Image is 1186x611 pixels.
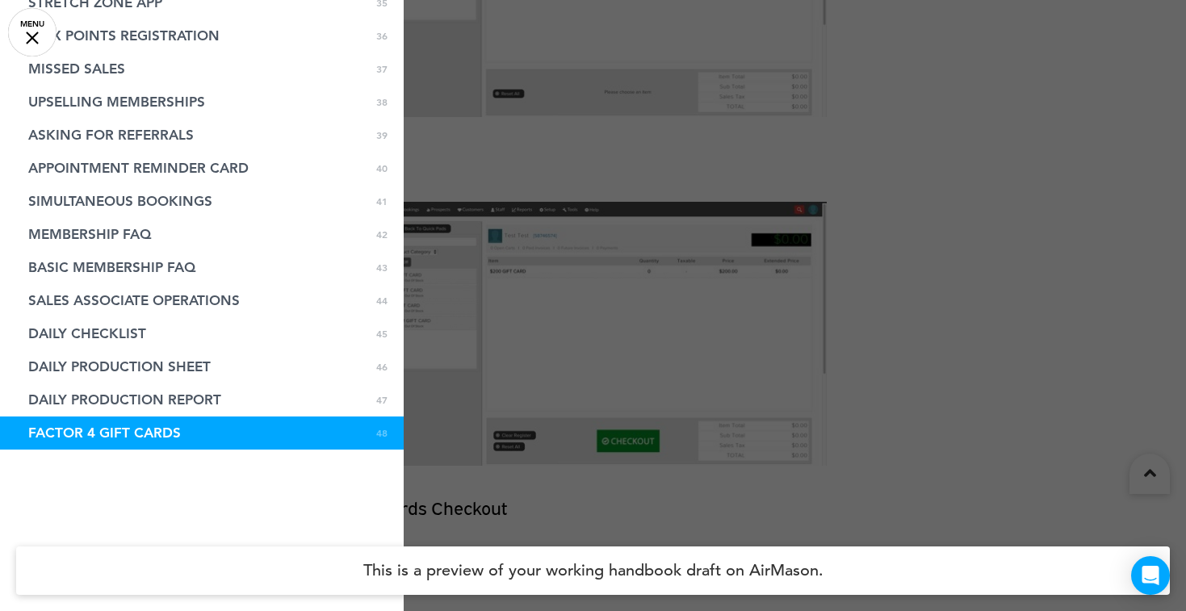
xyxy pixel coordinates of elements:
span: 47 [376,393,388,407]
span: 41 [376,195,388,208]
span: 37 [376,62,388,76]
span: DAILY PRODUCTION SHEET [28,360,211,374]
div: Open Intercom Messenger [1131,556,1170,595]
span: SALES ASSOCIATE OPERATIONS [28,294,240,308]
span: 42 [376,228,388,241]
span: 45 [376,327,388,341]
span: FACTOR 4 GIFT CARDS [28,426,181,440]
span: DAILY CHECKLIST [28,327,146,341]
span: FLEX POINTS REGISTRATION [28,29,220,43]
span: ASKING FOR REFERRALS [28,128,194,142]
span: 38 [376,95,388,109]
span: DAILY PRODUCTION REPORT [28,393,221,407]
span: MISSED SALES [28,62,125,76]
span: 36 [376,29,388,43]
span: 39 [376,128,388,142]
span: 46 [376,360,388,374]
span: APPOINTMENT REMINDER CARD [28,161,249,175]
span: UPSELLING MEMBERSHIPS [28,95,205,109]
span: 43 [376,261,388,274]
span: SIMULTANEOUS BOOKINGS [28,195,212,208]
span: 44 [376,294,388,308]
span: BASIC MEMBERSHIP FAQ [28,261,195,274]
span: 40 [376,161,388,175]
span: MEMBERSHIP FAQ [28,228,151,241]
span: 48 [376,426,388,440]
a: MENU [8,8,57,56]
h4: This is a preview of your working handbook draft on AirMason. [16,546,1170,595]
